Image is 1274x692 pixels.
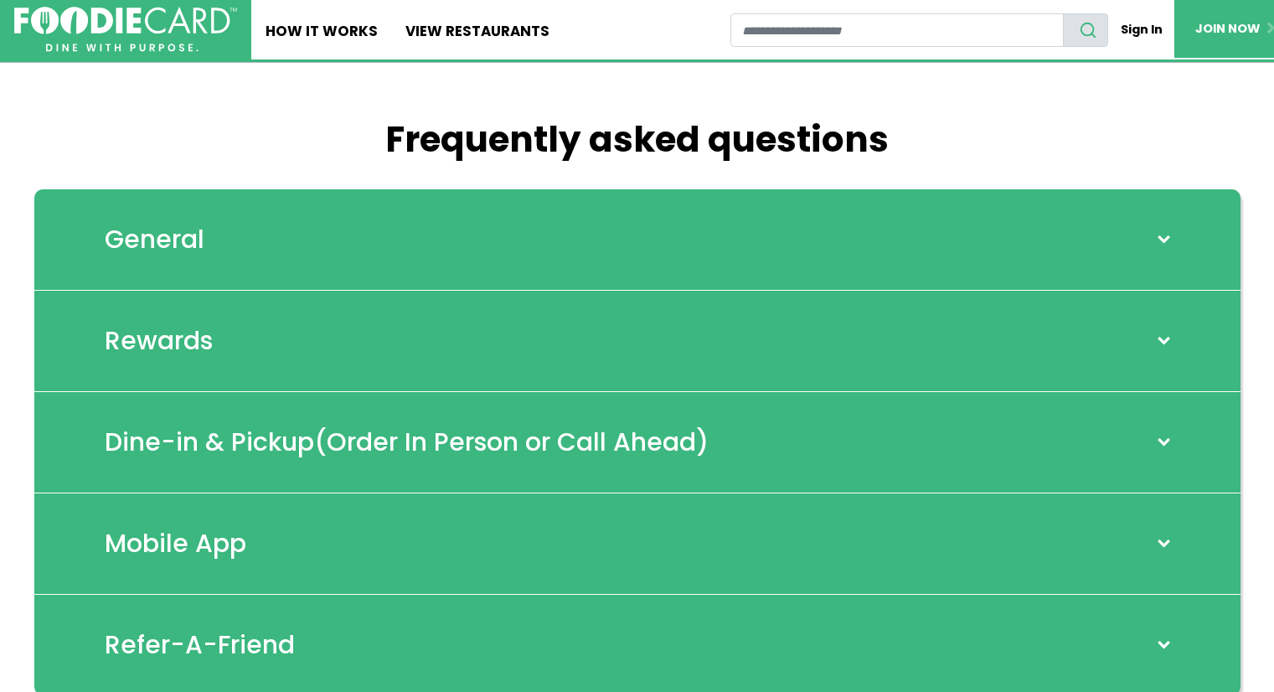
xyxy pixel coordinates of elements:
[105,529,246,559] h2: Mobile App
[105,427,709,457] h2: Dine-in & Pickup
[730,13,1064,47] input: restaurant search
[105,326,213,356] h2: Rewards
[105,225,204,255] h2: General
[105,630,295,660] h2: Refer-A-Friend
[1063,13,1108,47] button: search
[314,424,709,460] span: (Order In Person or Call Ahead)
[1108,13,1174,46] a: Sign In
[34,119,1240,161] h1: Frequently asked questions
[14,7,237,52] img: FoodieCard; Eat, Drink, Save, Donate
